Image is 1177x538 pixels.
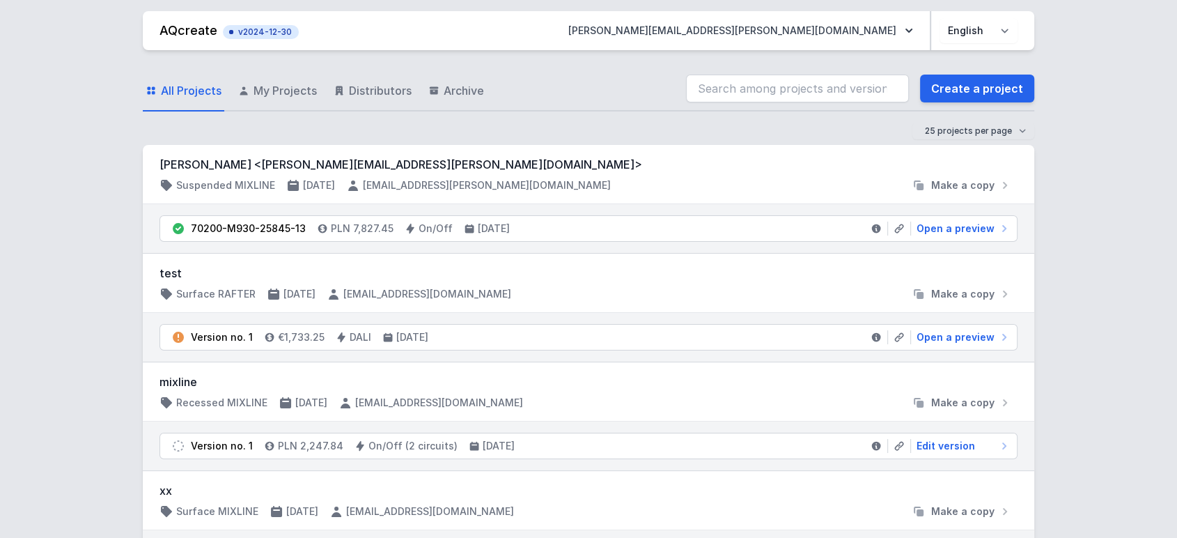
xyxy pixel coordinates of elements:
h4: Surface RAFTER [176,287,256,301]
button: Make a copy [906,396,1018,410]
h4: DALI [350,330,371,344]
a: AQcreate [159,23,217,38]
h4: PLN 2,247.84 [278,439,343,453]
h3: [PERSON_NAME] <[PERSON_NAME][EMAIL_ADDRESS][PERSON_NAME][DOMAIN_NAME]> [159,156,1018,173]
button: Make a copy [906,287,1018,301]
span: Open a preview [917,222,995,236]
select: Choose language [940,18,1018,43]
h4: Surface MIXLINE [176,505,258,518]
h4: [DATE] [303,178,335,192]
h3: test [159,265,1018,282]
div: 70200-M930-25845-13 [191,222,306,236]
a: Open a preview [911,330,1011,344]
span: Edit version [917,439,975,453]
h4: Suspended MIXLINE [176,178,275,192]
h4: [DATE] [396,330,428,344]
button: v2024-12-30 [223,22,299,39]
input: Search among projects and versions... [686,75,909,102]
h4: PLN 7,827.45 [331,222,393,236]
button: Make a copy [906,505,1018,518]
a: Create a project [920,75,1034,102]
span: Make a copy [931,287,995,301]
h4: [EMAIL_ADDRESS][DOMAIN_NAME] [355,396,523,410]
h4: €1,733.25 [278,330,325,344]
a: All Projects [143,71,224,112]
span: Make a copy [931,396,995,410]
span: All Projects [161,82,221,99]
a: Archive [426,71,487,112]
h4: [DATE] [286,505,318,518]
h4: [EMAIL_ADDRESS][DOMAIN_NAME] [343,287,511,301]
a: My Projects [235,71,320,112]
span: My Projects [254,82,317,99]
span: Distributors [349,82,412,99]
button: [PERSON_NAME][EMAIL_ADDRESS][PERSON_NAME][DOMAIN_NAME] [557,18,924,43]
h4: [DATE] [295,396,327,410]
h4: [DATE] [478,222,510,236]
h3: mixline [159,374,1018,390]
h3: xx [159,482,1018,499]
h4: On/Off (2 circuits) [368,439,458,453]
button: Make a copy [906,178,1018,192]
a: Edit version [911,439,1011,453]
span: v2024-12-30 [230,26,292,38]
h4: [DATE] [283,287,315,301]
div: Version no. 1 [191,439,253,453]
h4: On/Off [419,222,453,236]
a: Open a preview [911,222,1011,236]
img: draft.svg [171,439,185,453]
h4: [DATE] [483,439,515,453]
span: Make a copy [931,178,995,192]
h4: [EMAIL_ADDRESS][PERSON_NAME][DOMAIN_NAME] [363,178,611,192]
a: Distributors [331,71,414,112]
span: Open a preview [917,330,995,344]
span: Archive [444,82,484,99]
h4: [EMAIL_ADDRESS][DOMAIN_NAME] [346,505,514,518]
h4: Recessed MIXLINE [176,396,267,410]
div: Version no. 1 [191,330,253,344]
span: Make a copy [931,505,995,518]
